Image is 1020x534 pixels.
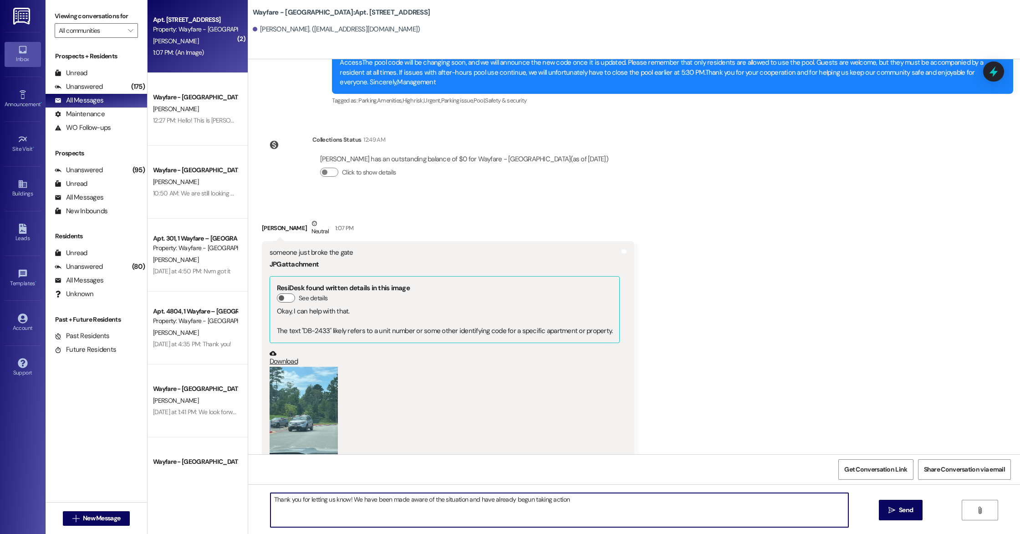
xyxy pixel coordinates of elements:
[332,94,1013,107] div: Tagged as:
[153,234,237,243] div: Apt. 301, 1 Wayfare – [GEOGRAPHIC_DATA]
[41,100,42,106] span: •
[153,316,237,326] div: Property: Wayfare - [GEOGRAPHIC_DATA]
[55,179,87,189] div: Unread
[5,132,41,156] a: Site Visit •
[153,92,237,102] div: Wayfare - [GEOGRAPHIC_DATA]
[153,469,199,478] span: [PERSON_NAME]
[153,15,237,25] div: Apt. [STREET_ADDRESS]
[153,116,814,124] div: 12:27 PM: Hello! This is [PERSON_NAME] with Wayfare [GEOGRAPHIC_DATA] Apartments. I was just reac...
[333,223,353,233] div: 1:07 PM
[46,231,147,241] div: Residents
[924,465,1005,474] span: Share Conversation via email
[59,23,123,38] input: All communities
[130,260,147,274] div: (80)
[55,82,103,92] div: Unanswered
[918,459,1011,480] button: Share Conversation via email
[55,289,93,299] div: Unknown
[879,500,923,520] button: Send
[63,511,130,526] button: New Message
[844,465,907,474] span: Get Conversation Link
[153,267,230,275] div: [DATE] at 4:50 PM: Nvm got it
[899,505,913,515] span: Send
[340,48,999,87] div: Dear Residents, ParkingEffective immediately, parking in the fire lane will no longer be permitte...
[270,260,319,269] b: JPG attachment
[153,165,237,175] div: Wayfare - [GEOGRAPHIC_DATA]
[153,408,340,416] div: [DATE] at 1:41 PM: We look forward to having you stay in our community!
[153,243,237,253] div: Property: Wayfare - [GEOGRAPHIC_DATA]
[55,9,138,23] label: Viewing conversations for
[153,307,237,316] div: Apt. 4804, 1 Wayfare – [GEOGRAPHIC_DATA]
[129,80,147,94] div: (175)
[72,515,79,522] i: 
[310,219,331,238] div: Neutral
[253,8,430,17] b: Wayfare - [GEOGRAPHIC_DATA]: Apt. [STREET_ADDRESS]
[485,97,526,104] span: Safety & security
[55,276,103,285] div: All Messages
[262,219,635,241] div: [PERSON_NAME]
[976,507,983,514] i: 
[277,283,410,293] b: ResiDesk found written details in this image
[5,311,41,335] a: Account
[377,97,403,104] span: Amenities ,
[270,350,620,366] a: Download
[55,123,111,133] div: WO Follow-ups
[342,168,396,177] label: Click to show details
[33,144,34,151] span: •
[46,315,147,324] div: Past + Future Residents
[153,396,199,405] span: [PERSON_NAME]
[838,459,913,480] button: Get Conversation Link
[55,68,87,78] div: Unread
[5,176,41,201] a: Buildings
[130,163,147,177] div: (95)
[153,105,199,113] span: [PERSON_NAME]
[5,355,41,380] a: Support
[153,25,237,34] div: Property: Wayfare - [GEOGRAPHIC_DATA]
[270,248,620,257] div: someone just broke the gate
[320,154,608,164] div: [PERSON_NAME] has an outstanding balance of $0 for Wayfare - [GEOGRAPHIC_DATA] (as of [DATE])
[5,42,41,67] a: Inbox
[888,507,895,514] i: 
[55,331,110,341] div: Past Residents
[55,206,107,216] div: New Inbounds
[55,248,87,258] div: Unread
[153,340,231,348] div: [DATE] at 4:35 PM: Thank you!
[35,279,36,285] span: •
[46,149,147,158] div: Prospects
[153,178,199,186] span: [PERSON_NAME]
[13,8,32,25] img: ResiDesk Logo
[46,51,147,61] div: Prospects + Residents
[153,37,199,45] span: [PERSON_NAME]
[358,97,377,104] span: Parking ,
[312,135,361,144] div: Collections Status
[277,307,613,336] div: Okay, I can help with that. The text "DB-2433" likely refers to a unit number or some other ident...
[361,135,385,144] div: 12:49 AM
[153,329,199,337] span: [PERSON_NAME]
[423,97,441,104] span: Urgent ,
[153,256,199,264] span: [PERSON_NAME]
[299,293,327,303] label: See details
[153,457,237,467] div: Wayfare - [GEOGRAPHIC_DATA]
[270,367,338,458] button: Zoom image
[441,97,474,104] span: Parking issue ,
[55,165,103,175] div: Unanswered
[83,513,120,523] span: New Message
[5,221,41,246] a: Leads
[5,266,41,291] a: Templates •
[403,97,424,104] span: High risk ,
[253,25,420,34] div: [PERSON_NAME]. ([EMAIL_ADDRESS][DOMAIN_NAME])
[270,493,848,527] textarea: Thank you for letting us know! We have been made aware of the situation and have already begun ta...
[55,345,116,354] div: Future Residents
[153,48,204,56] div: 1:07 PM: (An Image)
[55,262,103,272] div: Unanswered
[55,193,103,202] div: All Messages
[474,97,485,104] span: Pool ,
[128,27,133,34] i: 
[153,189,354,197] div: 10:50 AM: We are still looking at some places. We will be a little late. I'm sorry!
[55,96,103,105] div: All Messages
[55,109,105,119] div: Maintenance
[153,384,237,394] div: Wayfare - [GEOGRAPHIC_DATA]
